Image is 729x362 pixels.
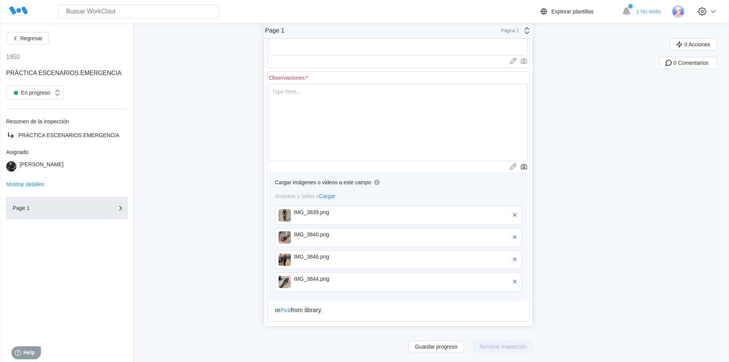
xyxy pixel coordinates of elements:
span: Regresar [20,36,42,41]
span: Pick [281,307,290,313]
img: user-3.png [672,5,685,18]
span: PRÁCTICA ESCENARIOS EMERGENCIA [6,70,121,76]
div: Asignado [6,149,127,155]
button: Page 1 [6,197,127,219]
button: Mostrar detalles [6,182,44,187]
div: Page 1 [265,27,285,34]
div: [PERSON_NAME] [20,161,64,172]
span: 0 Comentarios [674,60,708,66]
span: Guardar progreso [415,344,457,349]
button: Guardar progreso [408,341,464,353]
input: Buscar WorkClout [58,5,219,18]
span: PRÁCTICA ESCENARIOS EMERGENCIA [18,132,119,138]
img: 2a7a337f-28ec-44a9-9913-8eaa51124fce.jpg [6,161,16,172]
div: En progreso [10,87,50,98]
div: IMG_3844.png [294,276,382,282]
span: Terminar inspección [479,344,527,349]
img: IMG_3844.jpg [279,276,291,288]
div: Page 1 [13,205,89,211]
div: Resumen de la inspección [6,118,127,124]
div: or from library. [275,307,522,314]
button: Regresar [6,32,49,44]
span: 1 No leído [636,8,661,15]
div: Explorar plantillas [551,8,594,15]
span: Arrastrar y soltar o [275,193,336,199]
div: Observaciones: [269,75,308,81]
img: IMG_3840.jpg [279,231,291,244]
div: Cargar imágenes o videos a este campo [275,179,371,185]
div: Página 1 [500,28,519,33]
img: IMG_3839.jpg [279,209,291,221]
span: Cargar [319,193,336,199]
span: 0 Acciones [684,42,710,47]
a: Explorar plantillas [539,7,618,16]
button: 0 Comentarios [659,57,717,69]
div: IMG_3839.png [294,209,382,215]
div: IMG_3840.png [294,231,382,238]
a: PRÁCTICA ESCENARIOS EMERGENCIA [6,131,127,140]
button: Terminar inspección [473,341,533,353]
div: IMG_3846.png [294,254,382,260]
button: 0 Acciones [670,38,717,51]
div: 1950 [6,54,20,61]
img: IMG_3846.jpg [279,254,291,266]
